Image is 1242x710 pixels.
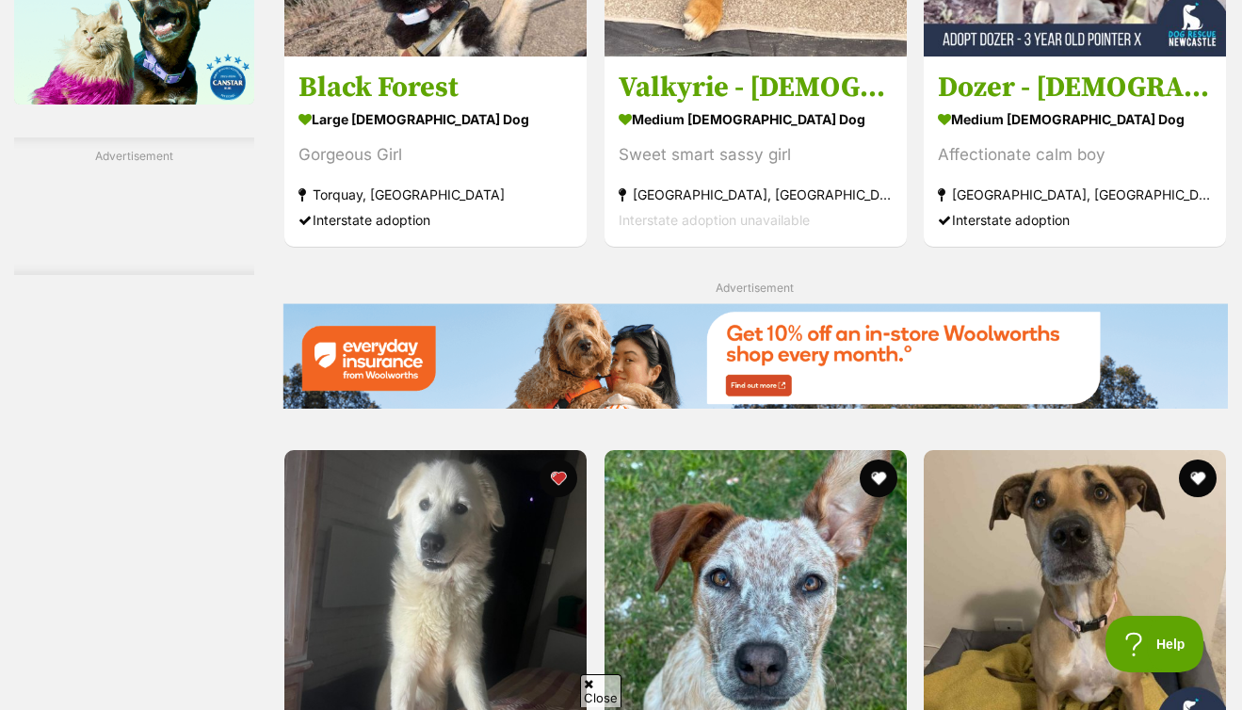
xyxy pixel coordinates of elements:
[938,142,1212,168] div: Affectionate calm boy
[298,142,573,168] div: Gorgeous Girl
[605,56,907,247] a: Valkyrie - [DEMOGRAPHIC_DATA] Staffy X medium [DEMOGRAPHIC_DATA] Dog Sweet smart sassy girl [GEOG...
[282,303,1228,411] a: Everyday Insurance promotional banner
[282,303,1228,409] img: Everyday Insurance promotional banner
[619,182,893,207] strong: [GEOGRAPHIC_DATA], [GEOGRAPHIC_DATA]
[540,460,577,497] button: favourite
[619,212,810,228] span: Interstate adoption unavailable
[619,105,893,133] strong: medium [DEMOGRAPHIC_DATA] Dog
[298,207,573,233] div: Interstate adoption
[938,70,1212,105] h3: Dozer - [DEMOGRAPHIC_DATA] Pointer X
[924,56,1226,247] a: Dozer - [DEMOGRAPHIC_DATA] Pointer X medium [DEMOGRAPHIC_DATA] Dog Affectionate calm boy [GEOGRAP...
[619,142,893,168] div: Sweet smart sassy girl
[619,70,893,105] h3: Valkyrie - [DEMOGRAPHIC_DATA] Staffy X
[298,182,573,207] strong: Torquay, [GEOGRAPHIC_DATA]
[298,105,573,133] strong: large [DEMOGRAPHIC_DATA] Dog
[938,182,1212,207] strong: [GEOGRAPHIC_DATA], [GEOGRAPHIC_DATA]
[1105,616,1204,672] iframe: Help Scout Beacon - Open
[14,137,254,275] div: Advertisement
[938,105,1212,133] strong: medium [DEMOGRAPHIC_DATA] Dog
[859,460,896,497] button: favourite
[716,281,794,295] span: Advertisement
[580,674,621,707] span: Close
[938,207,1212,233] div: Interstate adoption
[298,70,573,105] h3: Black Forest
[284,56,587,247] a: Black Forest large [DEMOGRAPHIC_DATA] Dog Gorgeous Girl Torquay, [GEOGRAPHIC_DATA] Interstate ado...
[1179,460,1217,497] button: favourite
